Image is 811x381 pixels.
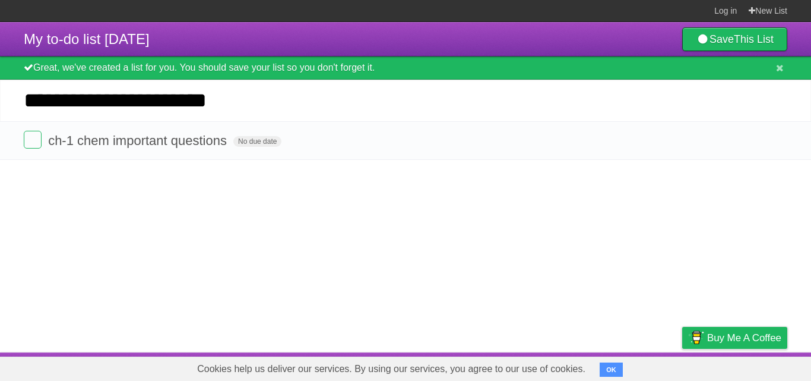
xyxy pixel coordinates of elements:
span: Buy me a coffee [707,328,781,348]
span: Cookies help us deliver our services. By using our services, you agree to our use of cookies. [185,357,597,381]
img: Buy me a coffee [688,328,704,348]
span: ch-1 chem important questions [48,133,230,148]
a: Terms [626,355,652,378]
a: Suggest a feature [712,355,787,378]
a: Privacy [667,355,698,378]
a: SaveThis List [682,27,787,51]
span: No due date [233,136,281,147]
a: Buy me a coffee [682,327,787,349]
label: Done [24,131,42,149]
a: Developers [563,355,612,378]
b: This List [734,33,774,45]
a: About [524,355,549,378]
button: OK [600,363,623,377]
span: My to-do list [DATE] [24,31,150,47]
